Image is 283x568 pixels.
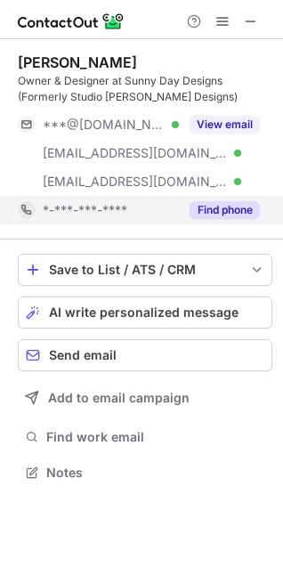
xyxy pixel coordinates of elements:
[49,305,239,320] span: AI write personalized message
[190,201,260,219] button: Reveal Button
[190,116,260,134] button: Reveal Button
[43,145,228,161] span: [EMAIL_ADDRESS][DOMAIN_NAME]
[43,117,166,133] span: ***@[DOMAIN_NAME]
[18,11,125,32] img: ContactOut v5.3.10
[18,382,272,414] button: Add to email campaign
[49,263,241,277] div: Save to List / ATS / CRM
[46,429,265,445] span: Find work email
[43,174,228,190] span: [EMAIL_ADDRESS][DOMAIN_NAME]
[46,465,265,481] span: Notes
[18,460,272,485] button: Notes
[18,254,272,286] button: save-profile-one-click
[18,425,272,450] button: Find work email
[18,73,272,105] div: Owner & Designer at Sunny Day Designs (Formerly Studio [PERSON_NAME] Designs)
[18,296,272,329] button: AI write personalized message
[49,348,117,362] span: Send email
[18,339,272,371] button: Send email
[48,391,190,405] span: Add to email campaign
[18,53,137,71] div: [PERSON_NAME]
